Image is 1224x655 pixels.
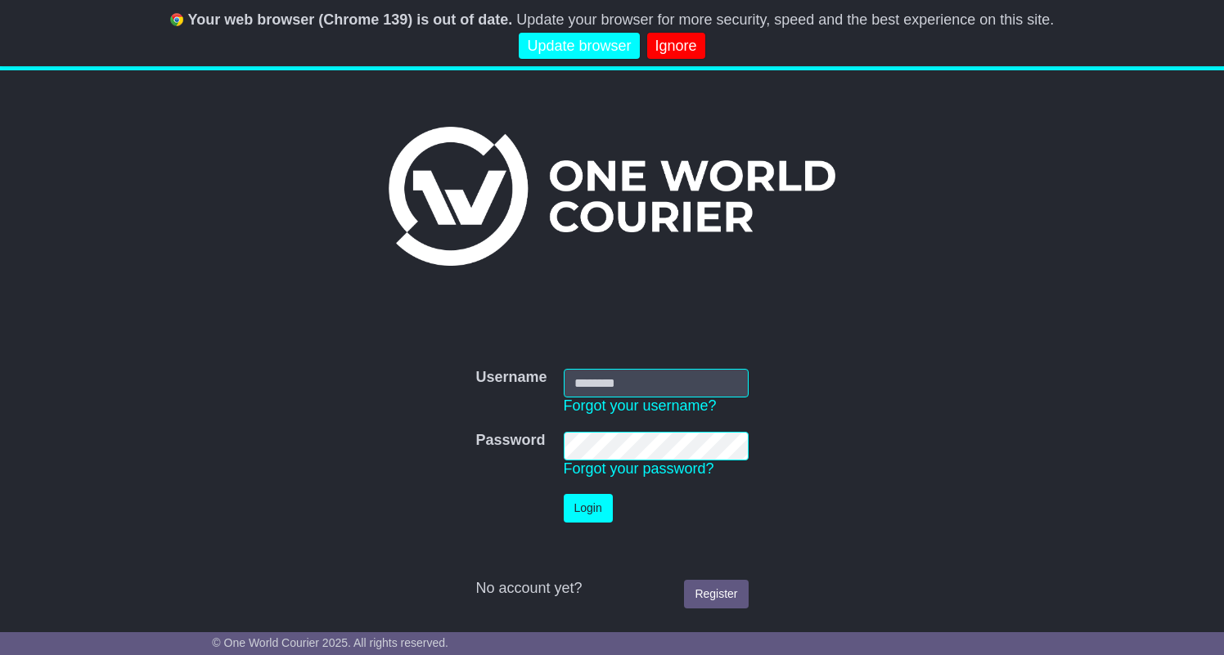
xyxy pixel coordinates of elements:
img: One World [389,127,835,266]
a: Ignore [647,33,705,60]
a: Forgot your username? [564,397,717,414]
a: Register [684,580,748,608]
b: Your web browser (Chrome 139) is out of date. [188,11,513,28]
span: © One World Courier 2025. All rights reserved. [212,636,448,649]
label: Username [475,369,547,387]
a: Update browser [519,33,639,60]
button: Login [564,494,613,523]
span: Update your browser for more security, speed and the best experience on this site. [516,11,1054,28]
label: Password [475,432,545,450]
div: No account yet? [475,580,748,598]
a: Forgot your password? [564,460,714,477]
